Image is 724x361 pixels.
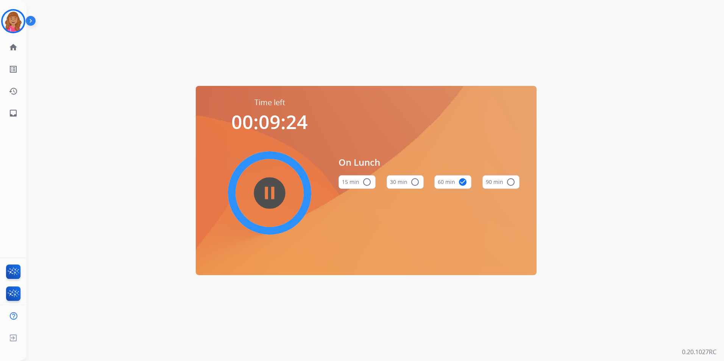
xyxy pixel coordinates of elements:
mat-icon: radio_button_unchecked [362,177,371,187]
mat-icon: inbox [9,109,18,118]
button: 60 min [434,175,471,189]
button: 30 min [387,175,424,189]
span: Time left [254,97,285,108]
mat-icon: check_circle [458,177,467,187]
mat-icon: radio_button_unchecked [410,177,420,187]
mat-icon: list_alt [9,65,18,74]
img: avatar [3,11,24,32]
p: 0.20.1027RC [682,347,716,356]
mat-icon: radio_button_unchecked [506,177,515,187]
span: On Lunch [339,156,520,169]
mat-icon: home [9,43,18,52]
button: 15 min [339,175,376,189]
mat-icon: pause_circle_filled [265,188,274,198]
span: 00:09:24 [231,109,308,135]
button: 90 min [482,175,520,189]
mat-icon: history [9,87,18,96]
